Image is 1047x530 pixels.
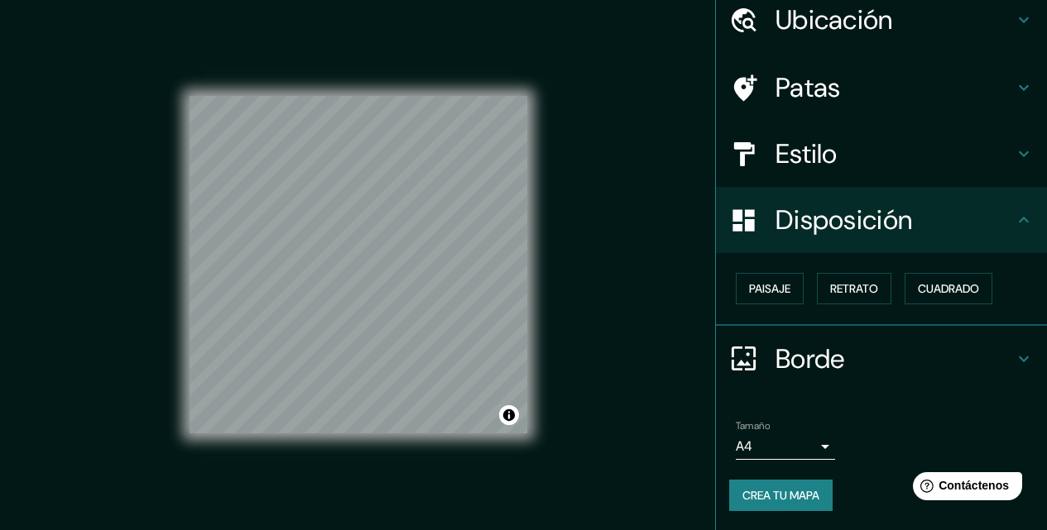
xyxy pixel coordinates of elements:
[736,437,752,455] font: A4
[729,480,833,511] button: Crea tu mapa
[776,2,893,37] font: Ubicación
[749,281,790,296] font: Paisaje
[716,55,1047,121] div: Patas
[716,326,1047,392] div: Borde
[817,273,891,304] button: Retrato
[190,96,527,433] canvas: Mapa
[716,187,1047,253] div: Disposición
[776,203,912,237] font: Disposición
[716,121,1047,187] div: Estilo
[736,419,770,432] font: Tamaño
[830,281,878,296] font: Retrato
[736,433,835,460] div: A4
[918,281,979,296] font: Cuadrado
[499,405,519,425] button: Activar o desactivar atribución
[776,341,845,376] font: Borde
[905,273,992,304] button: Cuadrado
[736,273,804,304] button: Paisaje
[900,466,1029,512] iframe: Lanzador de widgets de ayuda
[742,488,819,503] font: Crea tu mapa
[776,70,841,105] font: Patas
[776,136,838,171] font: Estilo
